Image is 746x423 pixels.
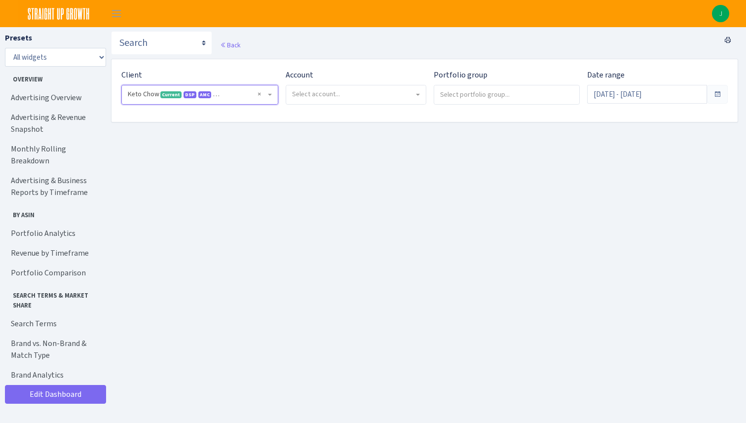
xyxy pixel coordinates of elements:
label: Client [121,69,142,81]
span: Select account... [292,89,340,99]
a: Advertising & Revenue Snapshot [5,108,104,139]
span: Ask [PERSON_NAME] [213,91,265,98]
a: Edit Dashboard [5,385,106,404]
a: Monthly Rolling Breakdown [5,139,104,171]
span: By ASIN [5,206,103,220]
input: Select portfolio group... [434,85,579,103]
span: SUG AI Assistant [215,91,263,98]
a: Brand vs. Non-Brand & Match Type [5,334,104,365]
span: Current [160,91,182,98]
a: Portfolio Analytics [5,224,104,243]
span: Search Terms & Market Share [5,287,103,309]
a: Back [220,40,240,49]
a: Advertising Overview [5,88,104,108]
label: Presets [5,32,32,44]
span: Amazon Marketing Cloud [198,91,211,98]
span: DSP [184,91,196,98]
a: Brand Analytics [5,365,104,385]
label: Portfolio group [434,69,487,81]
a: Advertising & Business Reports by Timeframe [5,171,104,202]
span: Remove all items [258,89,261,99]
label: Date range [587,69,625,81]
a: J [712,5,729,22]
button: Toggle navigation [104,5,129,22]
a: Search Terms [5,314,104,334]
a: Revenue by Timeframe [5,243,104,263]
span: Keto Chow <span class="badge badge-success">Current</span><span class="badge badge-primary">DSP</... [122,85,278,104]
a: Portfolio Comparison [5,263,104,283]
span: Overview [5,71,103,84]
label: Account [286,69,313,81]
img: Jared [712,5,729,22]
span: Keto Chow <span class="badge badge-success">Current</span><span class="badge badge-primary">DSP</... [128,89,266,99]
